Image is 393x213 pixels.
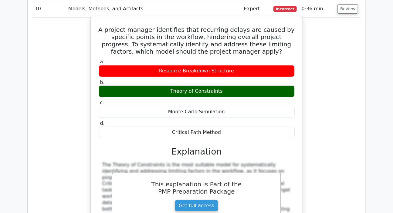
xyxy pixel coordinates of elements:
[98,26,295,55] h5: A project manager identifies that recurring delays are caused by specific points in the workflow,...
[99,127,295,138] div: Critical Path Method
[99,65,295,77] div: Resource Breakdown Structure
[175,200,218,211] a: Get full access
[32,0,66,18] td: 10
[102,147,291,157] h3: Explanation
[99,85,295,97] div: Theory of Constraints
[273,6,297,12] span: Incorrect
[337,4,358,14] button: Review
[242,0,271,18] td: Expert
[100,120,105,126] span: d.
[299,0,335,18] td: 0:36 min.
[66,0,242,18] td: Models, Methods, and Artifacts
[100,100,104,105] span: c.
[100,79,105,85] span: b.
[99,106,295,118] div: Monte Carlo Simulation
[100,59,105,65] span: a.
